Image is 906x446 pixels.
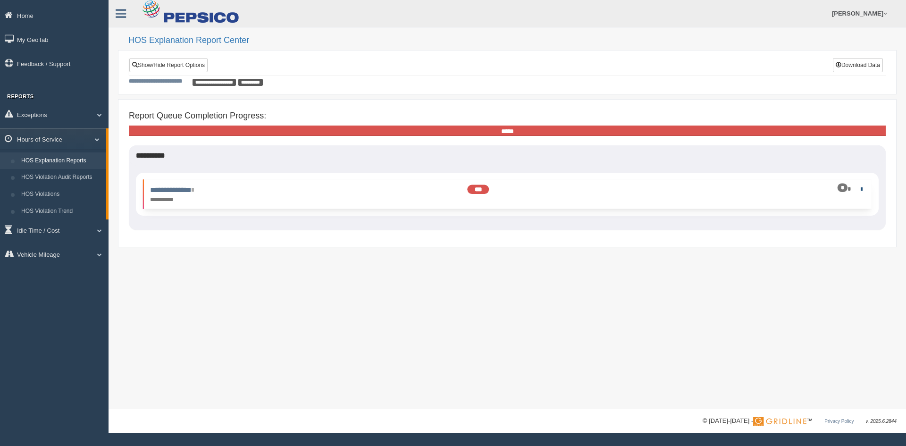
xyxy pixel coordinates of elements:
span: v. 2025.6.2844 [866,419,897,424]
a: HOS Violations [17,186,106,203]
h4: Report Queue Completion Progress: [129,111,886,121]
button: Download Data [833,58,883,72]
li: Expand [143,180,872,209]
a: HOS Violation Trend [17,203,106,220]
a: HOS Explanation Reports [17,152,106,169]
a: Privacy Policy [824,419,854,424]
div: © [DATE]-[DATE] - ™ [703,416,897,426]
a: Show/Hide Report Options [129,58,208,72]
h2: HOS Explanation Report Center [128,36,897,45]
a: HOS Violation Audit Reports [17,169,106,186]
img: Gridline [753,417,806,426]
